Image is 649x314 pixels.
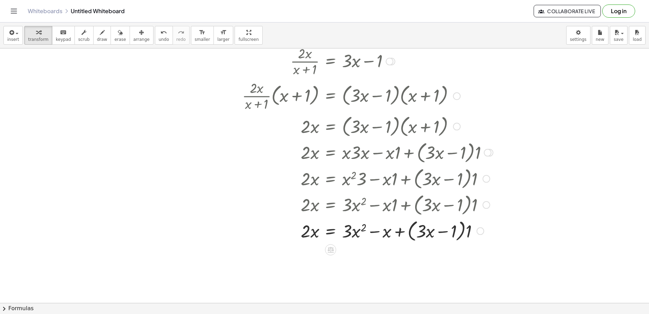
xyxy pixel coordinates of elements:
[191,26,214,45] button: format_sizesmaller
[592,26,608,45] button: new
[195,37,210,42] span: smaller
[24,26,52,45] button: transform
[629,26,646,45] button: load
[199,28,205,37] i: format_size
[570,37,587,42] span: settings
[60,28,67,37] i: keyboard
[614,37,623,42] span: save
[534,5,601,17] button: Collaborate Live
[28,37,49,42] span: transform
[602,5,635,18] button: Log in
[97,37,107,42] span: draw
[74,26,94,45] button: scrub
[176,37,186,42] span: redo
[633,37,642,42] span: load
[133,37,150,42] span: arrange
[213,26,233,45] button: format_sizelarger
[3,26,23,45] button: insert
[566,26,590,45] button: settings
[238,37,258,42] span: fullscreen
[160,28,167,37] i: undo
[596,37,604,42] span: new
[159,37,169,42] span: undo
[217,37,229,42] span: larger
[325,244,336,255] div: Apply the same math to both sides of the equation
[540,8,595,14] span: Collaborate Live
[28,8,62,15] a: Whiteboards
[78,37,90,42] span: scrub
[8,6,19,17] button: Toggle navigation
[7,37,19,42] span: insert
[130,26,154,45] button: arrange
[56,37,71,42] span: keypad
[52,26,75,45] button: keyboardkeypad
[173,26,190,45] button: redoredo
[610,26,628,45] button: save
[93,26,111,45] button: draw
[178,28,184,37] i: redo
[235,26,262,45] button: fullscreen
[220,28,227,37] i: format_size
[111,26,130,45] button: erase
[114,37,126,42] span: erase
[155,26,173,45] button: undoundo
